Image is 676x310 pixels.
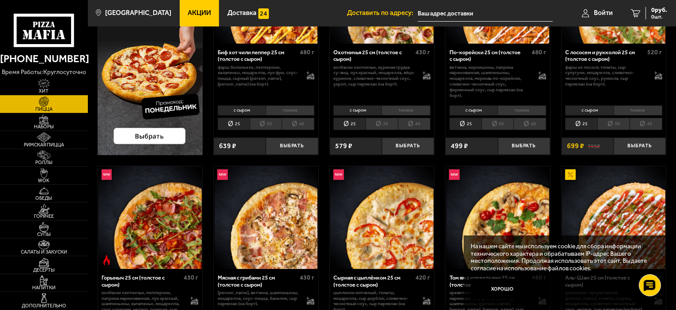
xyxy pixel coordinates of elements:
span: 480 г [532,49,546,56]
img: Новинка [333,169,344,180]
a: НовинкаТом ям с креветками 25 см (толстое с сыром) [446,166,550,269]
p: На нашем сайте мы используем cookie для сбора информации технического характера и обрабатываем IP... [471,243,654,272]
input: Ваш адрес доставки [418,5,553,22]
a: НовинкаОстрое блюдоГорыныч 25 см (толстое с сыром) [98,166,203,269]
img: Новинка [102,169,112,180]
li: с сыром [565,105,613,116]
span: 430 г [416,49,431,56]
img: Акционный [565,169,576,180]
span: 480 г [300,49,314,56]
li: тонкое [614,105,662,116]
img: Том ям с креветками 25 см (толстое с сыром) [446,166,550,269]
span: 0 руб. [651,7,667,13]
span: Акции [188,10,211,16]
a: НовинкаМясная с грибами 25 см (толстое с сыром) [214,166,318,269]
p: фарш болоньезе, пепперони, халапеньо, моцарелла, лук фри, соус-пицца, сырный [PERSON_NAME], [PERS... [218,65,299,87]
div: Биф хот чили пеппер 25 см (толстое с сыром) [218,49,298,63]
div: Горыныч 25 см (толстое с сыром) [102,274,181,288]
button: Выбрать [382,138,434,155]
span: [GEOGRAPHIC_DATA] [105,10,171,16]
span: 0 шт. [651,14,667,19]
p: [PERSON_NAME], ветчина, шампиньоны, моцарелла, соус-пицца, базилик, сыр пармезан (на борт). [218,290,299,307]
img: Горыныч 25 см (толстое с сыром) [98,166,202,269]
li: 30 [250,118,282,130]
span: 499 ₽ [451,142,468,149]
li: с сыром [218,105,266,116]
li: 40 [282,118,314,130]
a: АкционныйАль-Шам 25 см (толстое с сыром) [562,166,666,269]
span: 430 г [184,274,198,281]
li: с сыром [449,105,498,116]
li: 25 [333,118,366,130]
li: 40 [630,118,662,130]
li: 40 [398,118,431,130]
div: Том ям с креветками 25 см (толстое с сыром) [449,274,529,288]
span: 639 ₽ [219,142,236,149]
div: Охотничья 25 см (толстое с сыром) [333,49,413,63]
div: С лососем и рукколой 25 см (толстое с сыром) [565,49,645,63]
li: тонкое [498,105,546,116]
button: Хорошо [471,279,534,300]
span: Войти [594,10,613,16]
li: с сыром [333,105,381,116]
img: Мясная с грибами 25 см (толстое с сыром) [215,166,318,269]
li: 30 [482,118,514,130]
li: 25 [565,118,597,130]
li: 25 [218,118,250,130]
li: 40 [514,118,546,130]
img: Новинка [217,169,228,180]
span: 699 ₽ [567,142,584,149]
img: Сырная с цыплёнком 25 см (толстое с сыром) [330,166,434,269]
div: Сырная с цыплёнком 25 см (толстое с сыром) [333,274,413,288]
img: 15daf4d41897b9f0e9f617042186c801.svg [258,8,269,19]
img: Аль-Шам 25 см (толстое с сыром) [562,166,665,269]
s: 799 ₽ [588,142,600,149]
li: 25 [449,118,482,130]
span: 430 г [300,274,314,281]
li: 30 [366,118,398,130]
span: Доставить по адресу: [347,10,418,16]
img: Острое блюдо [102,255,112,265]
span: 520 г [648,49,662,56]
button: Выбрать [498,138,550,155]
p: ветчина, корнишоны, паприка маринованная, шампиньоны, моцарелла, морковь по-корейски, сливочно-че... [449,65,531,99]
button: Выбрать [614,138,666,155]
div: По-корейски 25 см (толстое с сыром) [449,49,529,63]
li: тонкое [381,105,430,116]
span: 420 г [416,274,431,281]
p: фарш из лосося, томаты, сыр сулугуни, моцарелла, сливочно-чесночный соус, руккола, сыр пармезан (... [565,65,647,87]
div: Мясная с грибами 25 см (толстое с сыром) [218,274,298,288]
li: 30 [597,118,630,130]
a: НовинкаСырная с цыплёнком 25 см (толстое с сыром) [330,166,434,269]
button: Выбрать [266,138,318,155]
p: колбаски охотничьи, куриная грудка су-вид, лук красный, моцарелла, яйцо куриное, сливочно-чесночн... [333,65,415,87]
span: 579 ₽ [335,142,352,149]
li: тонкое [266,105,314,116]
img: Новинка [449,169,460,180]
span: Доставка [227,10,257,16]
